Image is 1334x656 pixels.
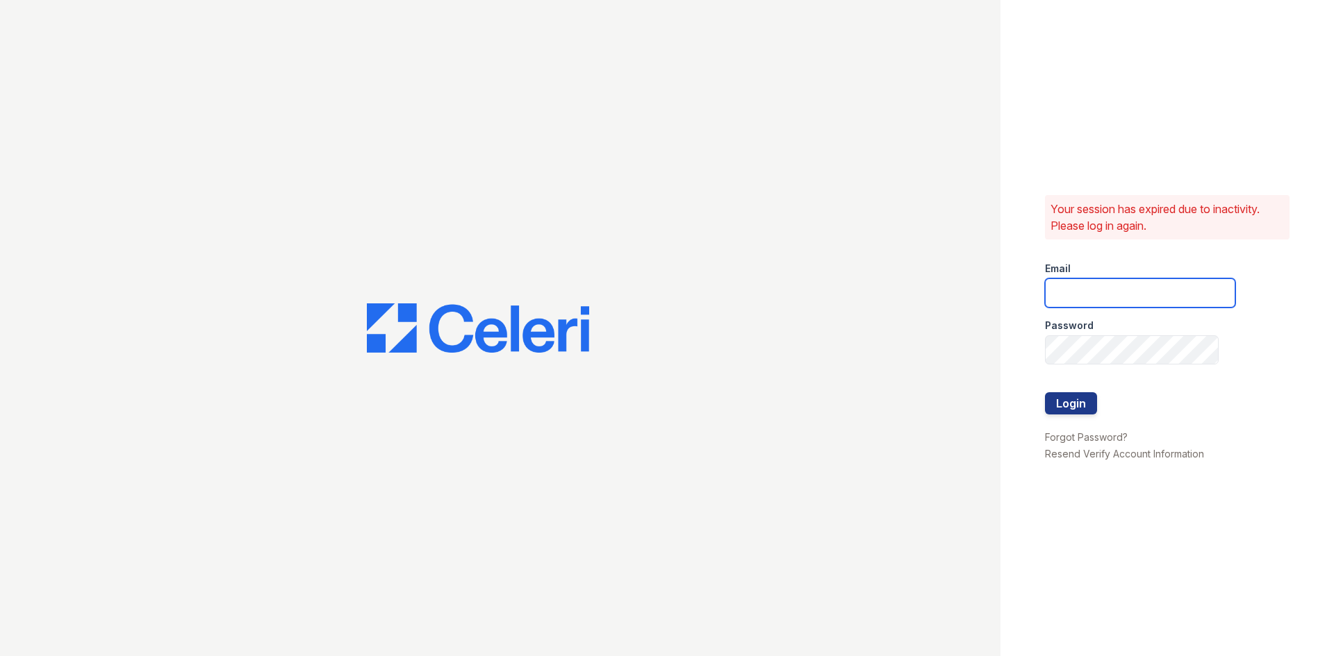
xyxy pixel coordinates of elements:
[1045,392,1097,414] button: Login
[1045,262,1071,276] label: Email
[1051,201,1284,234] p: Your session has expired due to inactivity. Please log in again.
[1045,431,1128,443] a: Forgot Password?
[367,303,589,353] img: CE_Logo_Blue-a8612792a0a2168367f1c8372b55b34899dd931a85d93a1a3d3e32e68fde9ad4.png
[1045,319,1094,333] label: Password
[1045,448,1204,460] a: Resend Verify Account Information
